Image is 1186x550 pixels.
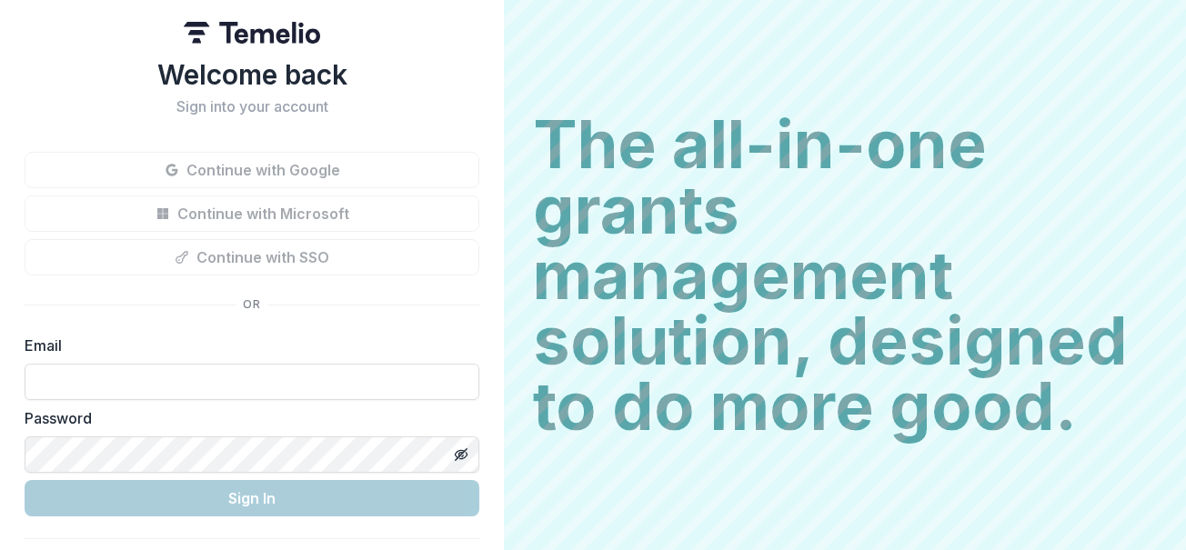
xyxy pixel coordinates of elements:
[25,152,479,188] button: Continue with Google
[447,440,476,469] button: Toggle password visibility
[184,22,320,44] img: Temelio
[25,98,479,115] h2: Sign into your account
[25,58,479,91] h1: Welcome back
[25,195,479,232] button: Continue with Microsoft
[25,335,468,356] label: Email
[25,480,479,516] button: Sign In
[25,407,468,429] label: Password
[25,239,479,275] button: Continue with SSO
